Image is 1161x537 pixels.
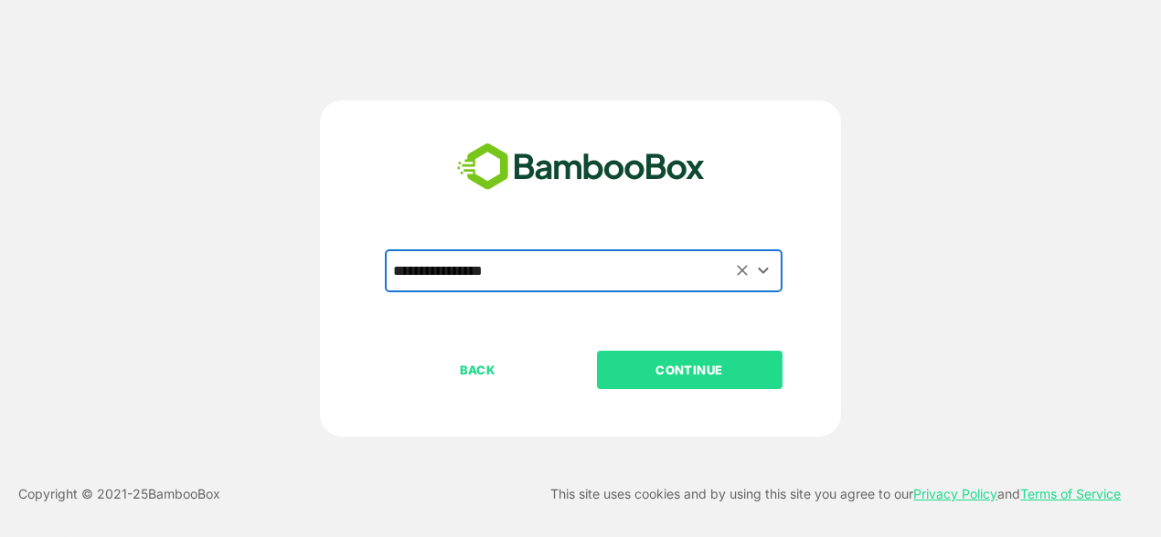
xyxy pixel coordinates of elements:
[914,486,998,501] a: Privacy Policy
[598,360,781,380] p: CONTINUE
[732,260,753,281] button: Clear
[18,483,220,505] p: Copyright © 2021- 25 BambooBox
[387,360,570,380] p: BACK
[385,351,570,389] button: BACK
[447,137,715,197] img: bamboobox
[551,483,1122,505] p: This site uses cookies and by using this site you agree to our and
[1021,486,1122,501] a: Terms of Service
[751,258,776,283] button: Open
[597,351,783,389] button: CONTINUE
